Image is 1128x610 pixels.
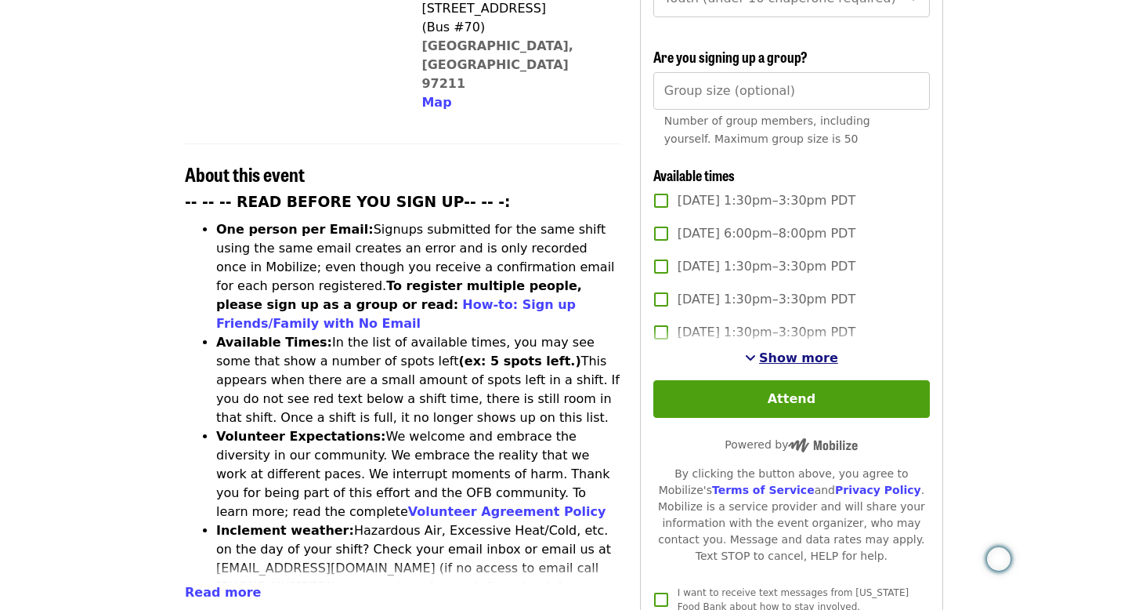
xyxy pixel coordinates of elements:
[653,165,735,185] span: Available times
[678,224,855,243] span: [DATE] 6:00pm–8:00pm PDT
[421,38,573,91] a: [GEOGRAPHIC_DATA], [GEOGRAPHIC_DATA] 97211
[408,504,606,519] a: Volunteer Agreement Policy
[678,323,855,342] span: [DATE] 1:30pm–3:30pm PDT
[216,427,621,521] li: We welcome and embrace the diversity in our community. We embrace the reality that we work at dif...
[712,484,815,496] a: Terms of Service
[664,114,870,145] span: Number of group members, including yourself. Maximum group size is 50
[653,380,930,418] button: Attend
[216,297,576,331] a: How-to: Sign up Friends/Family with No Email
[216,278,582,312] strong: To register multiple people, please sign up as a group or read:
[421,18,608,37] div: (Bus #70)
[725,438,858,451] span: Powered by
[185,583,261,602] button: Read more
[185,160,305,187] span: About this event
[216,333,621,427] li: In the list of available times, you may see some that show a number of spots left This appears wh...
[185,585,261,600] span: Read more
[835,484,921,496] a: Privacy Policy
[458,354,580,369] strong: (ex: 5 spots left.)
[216,222,374,237] strong: One person per Email:
[421,93,451,112] button: Map
[678,191,855,210] span: [DATE] 1:30pm–3:30pm PDT
[788,438,858,452] img: Powered by Mobilize
[678,257,855,276] span: [DATE] 1:30pm–3:30pm PDT
[745,349,838,368] button: See more timeslots
[216,220,621,333] li: Signups submitted for the same shift using the same email creates an error and is only recorded o...
[759,350,838,365] span: Show more
[216,429,386,444] strong: Volunteer Expectations:
[216,523,354,538] strong: Inclement weather:
[185,194,511,210] strong: -- -- -- READ BEFORE YOU SIGN UP-- -- -:
[216,335,332,350] strong: Available Times:
[653,466,930,565] div: By clicking the button above, you agree to Mobilize's and . Mobilize is a service provider and wi...
[678,290,855,309] span: [DATE] 1:30pm–3:30pm PDT
[653,72,930,110] input: [object Object]
[653,46,808,67] span: Are you signing up a group?
[421,95,451,110] span: Map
